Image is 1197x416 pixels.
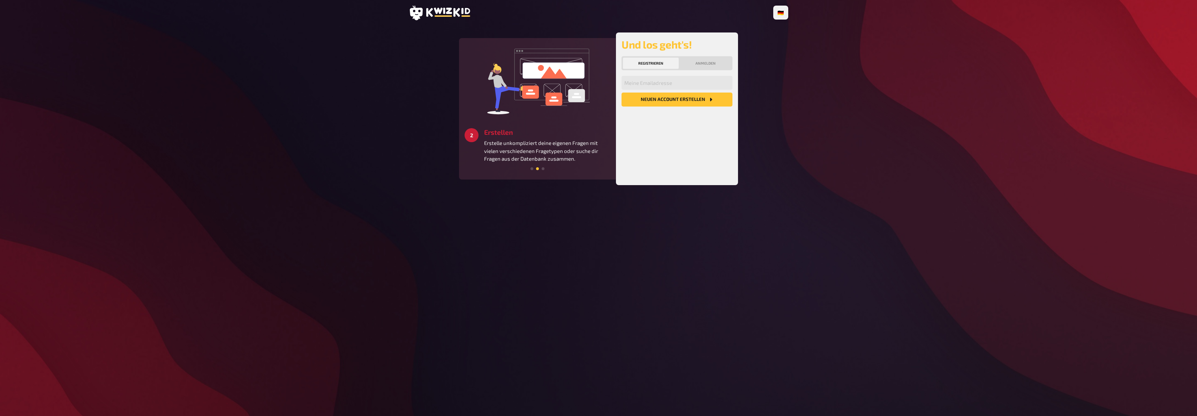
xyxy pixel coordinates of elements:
button: Neuen Account Erstellen [622,93,732,107]
h3: Erstellen [484,128,610,136]
img: create [485,44,590,117]
button: Registrieren [623,58,679,69]
div: 2 [465,128,479,142]
input: Meine Emailadresse [622,76,732,90]
button: Anmelden [680,58,731,69]
li: 🇩🇪 [775,7,787,18]
h2: Und los geht's! [622,38,732,51]
p: Erstelle unkompliziert deine eigenen Fragen mit vielen verschiedenen Fragetypen oder suche dir Fr... [484,139,610,163]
